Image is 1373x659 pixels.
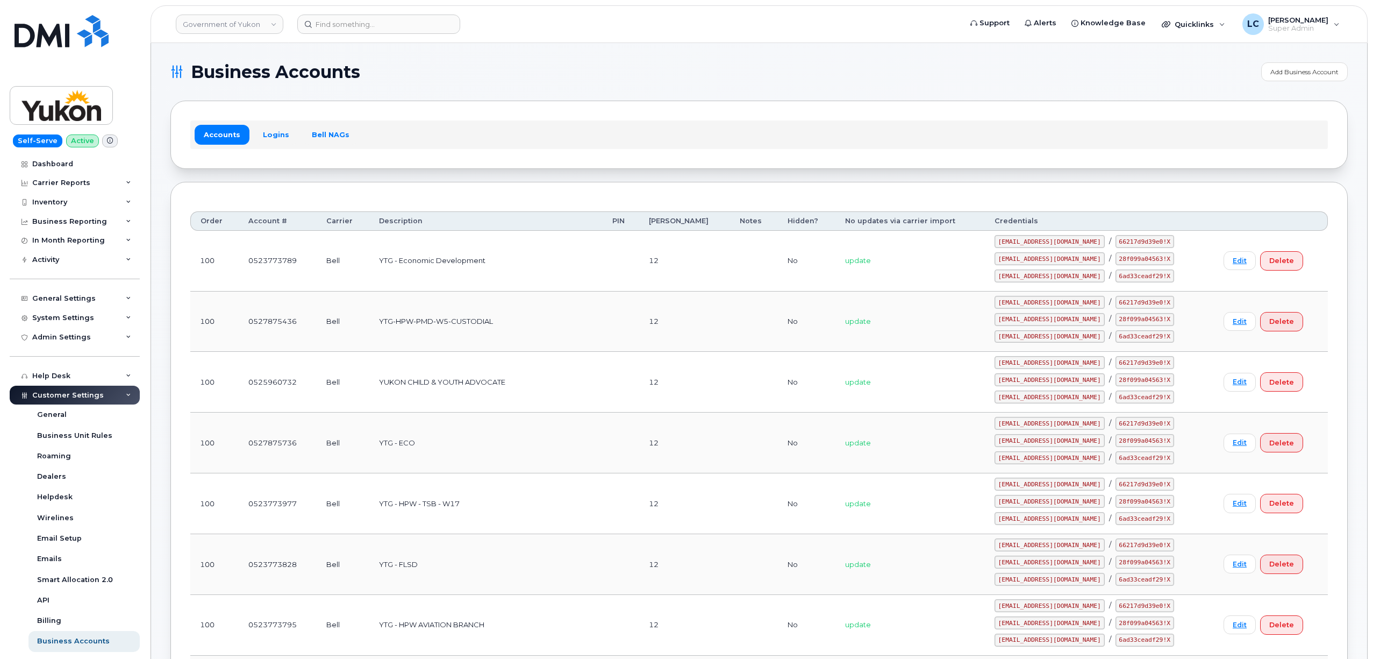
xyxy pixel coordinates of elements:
[1260,494,1303,513] button: Delete
[995,573,1105,586] code: [EMAIL_ADDRESS][DOMAIN_NAME]
[778,413,835,473] td: No
[369,473,603,534] td: YTG - HPW - TSB - W17
[1109,375,1111,384] span: /
[1269,620,1294,630] span: Delete
[995,434,1105,447] code: [EMAIL_ADDRESS][DOMAIN_NAME]
[1115,478,1174,491] code: 66217d9d39e0!X
[1261,62,1348,81] a: Add Business Account
[191,64,360,80] span: Business Accounts
[239,473,317,534] td: 0523773977
[1269,377,1294,387] span: Delete
[1109,575,1111,583] span: /
[995,556,1105,569] code: [EMAIL_ADDRESS][DOMAIN_NAME]
[190,231,239,292] td: 100
[1269,498,1294,508] span: Delete
[995,417,1105,430] code: [EMAIL_ADDRESS][DOMAIN_NAME]
[195,125,249,144] a: Accounts
[1115,434,1174,447] code: 28f099a04563!X
[1115,270,1174,282] code: 6ad33ceadf29!X
[1109,479,1111,488] span: /
[639,231,730,292] td: 12
[995,296,1105,309] code: [EMAIL_ADDRESS][DOMAIN_NAME]
[845,499,871,508] span: update
[1224,434,1256,452] a: Edit
[995,617,1105,629] code: [EMAIL_ADDRESS][DOMAIN_NAME]
[603,211,639,231] th: PIN
[239,534,317,595] td: 0523773828
[995,538,1105,551] code: [EMAIL_ADDRESS][DOMAIN_NAME]
[190,352,239,413] td: 100
[239,413,317,473] td: 0527875736
[369,292,603,352] td: YTG-HPW-PMD-W5-CUSTODIAL
[995,270,1105,282] code: [EMAIL_ADDRESS][DOMAIN_NAME]
[1224,494,1256,513] a: Edit
[1269,316,1294,327] span: Delete
[190,413,239,473] td: 100
[995,252,1105,265] code: [EMAIL_ADDRESS][DOMAIN_NAME]
[190,595,239,656] td: 100
[1260,433,1303,452] button: Delete
[995,391,1105,403] code: [EMAIL_ADDRESS][DOMAIN_NAME]
[317,473,369,534] td: Bell
[1109,331,1111,340] span: /
[1115,495,1174,508] code: 28f099a04563!X
[1109,358,1111,366] span: /
[845,620,871,629] span: update
[1109,557,1111,566] span: /
[1109,271,1111,280] span: /
[317,352,369,413] td: Bell
[995,512,1105,525] code: [EMAIL_ADDRESS][DOMAIN_NAME]
[369,595,603,656] td: YTG - HPW AVIATION BRANCH
[995,235,1105,248] code: [EMAIL_ADDRESS][DOMAIN_NAME]
[239,292,317,352] td: 0527875436
[1224,251,1256,270] a: Edit
[1109,419,1111,427] span: /
[639,352,730,413] td: 12
[778,534,835,595] td: No
[1109,540,1111,549] span: /
[1115,356,1174,369] code: 66217d9d39e0!X
[845,317,871,325] span: update
[1109,237,1111,245] span: /
[639,292,730,352] td: 12
[639,413,730,473] td: 12
[369,231,603,292] td: YTG - Economic Development
[369,413,603,473] td: YTG - ECO
[1224,312,1256,331] a: Edit
[1109,618,1111,627] span: /
[1224,373,1256,392] a: Edit
[369,211,603,231] th: Description
[995,634,1105,647] code: [EMAIL_ADDRESS][DOMAIN_NAME]
[985,211,1214,231] th: Credentials
[639,595,730,656] td: 12
[778,352,835,413] td: No
[1109,514,1111,522] span: /
[1224,555,1256,573] a: Edit
[1115,296,1174,309] code: 66217d9d39e0!X
[1109,392,1111,401] span: /
[845,438,871,447] span: update
[778,595,835,656] td: No
[239,352,317,413] td: 0525960732
[1260,372,1303,392] button: Delete
[1260,251,1303,271] button: Delete
[239,211,317,231] th: Account #
[303,125,359,144] a: Bell NAGs
[317,231,369,292] td: Bell
[369,534,603,595] td: YTG - FLSD
[639,534,730,595] td: 12
[1109,601,1111,610] span: /
[1115,330,1174,343] code: 6ad33ceadf29!X
[1109,436,1111,444] span: /
[995,330,1105,343] code: [EMAIL_ADDRESS][DOMAIN_NAME]
[845,378,871,386] span: update
[1115,599,1174,612] code: 66217d9d39e0!X
[239,595,317,656] td: 0523773795
[1269,256,1294,266] span: Delete
[995,451,1105,464] code: [EMAIL_ADDRESS][DOMAIN_NAME]
[1109,453,1111,462] span: /
[1115,538,1174,551] code: 66217d9d39e0!X
[778,211,835,231] th: Hidden?
[190,292,239,352] td: 100
[1115,313,1174,326] code: 28f099a04563!X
